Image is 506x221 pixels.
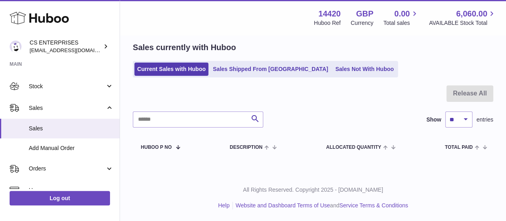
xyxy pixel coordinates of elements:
[29,83,105,90] span: Stock
[339,202,408,209] a: Service Terms & Conditions
[10,41,22,53] img: internalAdmin-14420@internal.huboo.com
[29,187,114,194] span: Usage
[383,19,419,27] span: Total sales
[318,8,341,19] strong: 14420
[456,8,487,19] span: 6,060.00
[356,8,373,19] strong: GBP
[29,144,114,152] span: Add Manual Order
[383,8,419,27] a: 0.00 Total sales
[29,104,105,112] span: Sales
[429,19,496,27] span: AVAILABLE Stock Total
[429,8,496,27] a: 6,060.00 AVAILABLE Stock Total
[126,186,500,194] p: All Rights Reserved. Copyright 2025 - [DOMAIN_NAME]
[210,63,331,76] a: Sales Shipped From [GEOGRAPHIC_DATA]
[29,125,114,132] span: Sales
[445,145,473,150] span: Total paid
[332,63,396,76] a: Sales Not With Huboo
[218,202,230,209] a: Help
[141,145,172,150] span: Huboo P no
[426,116,441,124] label: Show
[230,145,262,150] span: Description
[314,19,341,27] div: Huboo Ref
[30,47,118,53] span: [EMAIL_ADDRESS][DOMAIN_NAME]
[133,42,236,53] h2: Sales currently with Huboo
[236,202,330,209] a: Website and Dashboard Terms of Use
[326,145,381,150] span: ALLOCATED Quantity
[30,39,102,54] div: CS ENTERPRISES
[233,202,408,209] li: and
[10,191,110,205] a: Log out
[29,165,105,172] span: Orders
[476,116,493,124] span: entries
[394,8,410,19] span: 0.00
[351,19,374,27] div: Currency
[134,63,208,76] a: Current Sales with Huboo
